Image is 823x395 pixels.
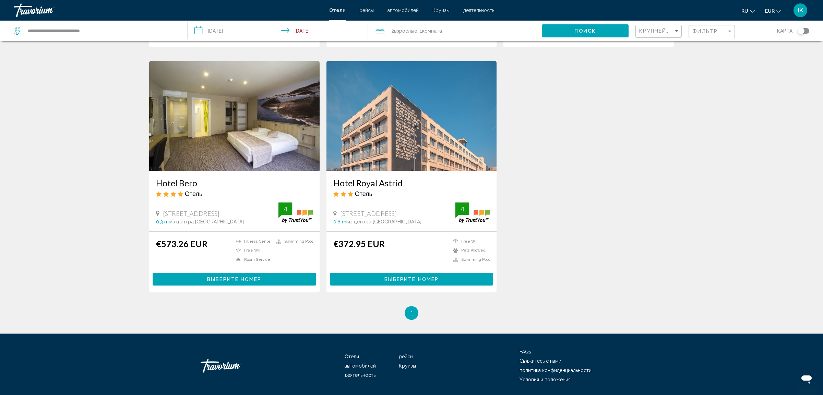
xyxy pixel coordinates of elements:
[463,8,494,13] a: деятельность
[394,28,417,34] span: Взрослые
[163,210,219,217] span: [STREET_ADDRESS]
[201,356,269,376] a: Travorium
[170,219,244,224] span: из центра [GEOGRAPHIC_DATA]
[273,239,313,244] li: Swimming Pool
[765,6,781,16] button: Change currency
[450,247,490,253] li: Pets Allowed
[156,190,313,197] div: 4 star Hotel
[692,28,718,34] span: Фильтр
[333,239,385,249] ins: €372.95 EUR
[689,25,735,39] button: Filter
[345,372,375,378] a: деятельность
[333,219,347,224] span: 0.6 mi
[796,368,818,390] iframe: Кнопка запуска окна обмена сообщениями
[14,3,322,17] a: Travorium
[232,247,273,253] li: Free WiFi
[329,8,346,13] a: Отели
[639,28,680,34] mat-select: Sort by
[188,21,368,41] button: Check-in date: Aug 29, 2025 Check-out date: Aug 31, 2025
[149,61,320,171] img: Hotel image
[777,26,792,36] span: карта
[330,273,493,286] button: Выберите номер
[232,239,273,244] li: Fitness Center
[355,190,372,197] span: Отель
[422,28,442,34] span: Комната
[278,205,292,213] div: 4
[417,26,442,36] span: , 1
[345,363,376,369] a: автомобилей
[791,3,809,18] button: User Menu
[455,202,490,223] img: trustyou-badge.svg
[207,277,261,282] span: Выберите номер
[639,28,721,34] span: Крупнейшие сбережения
[792,28,809,34] button: Toggle map
[520,377,571,382] a: Условия и положения
[432,8,450,13] a: Круизы
[156,178,313,188] a: Hotel Bero
[520,368,592,373] a: политика конфиденциальности
[368,21,542,41] button: Travelers: 2 adults, 0 children
[765,8,775,14] span: EUR
[384,277,439,282] span: Выберите номер
[455,205,469,213] div: 4
[399,354,413,359] a: рейсы
[232,257,273,263] li: Room Service
[278,202,313,223] img: trustyou-badge.svg
[326,61,497,171] img: Hotel image
[359,8,374,13] a: рейсы
[741,8,748,14] span: ru
[333,178,490,188] a: Hotel Royal Astrid
[185,190,202,197] span: Отель
[156,219,170,224] span: 0.3 mi
[798,7,803,14] span: IK
[391,26,417,36] span: 2
[156,239,207,249] ins: €573.26 EUR
[574,28,596,34] span: Поиск
[347,219,421,224] span: из центра [GEOGRAPHIC_DATA]
[399,363,416,369] a: Круизы
[340,210,397,217] span: [STREET_ADDRESS]
[153,273,316,286] button: Выберите номер
[410,309,413,317] span: 1
[450,257,490,263] li: Swimming Pool
[741,6,755,16] button: Change language
[153,275,316,282] a: Выберите номер
[345,354,359,359] a: Отели
[520,358,561,364] a: Свяжитесь с нами
[149,306,674,320] ul: Pagination
[387,8,419,13] a: автомобилей
[520,349,531,355] a: FAQs
[542,24,629,37] button: Поиск
[450,239,490,244] li: Free WiFi
[330,275,493,282] a: Выберите номер
[333,190,490,197] div: 3 star Hotel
